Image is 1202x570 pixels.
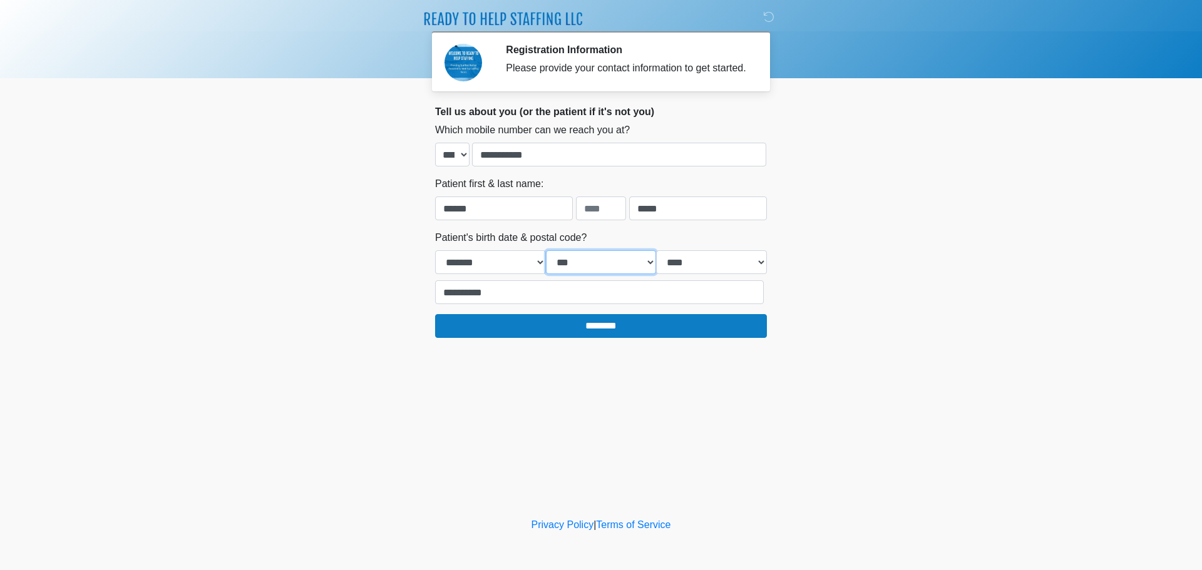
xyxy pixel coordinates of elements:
label: Patient's birth date & postal code? [435,230,587,245]
label: Patient first & last name: [435,176,543,191]
h2: Registration Information [506,44,748,56]
label: Which mobile number can we reach you at? [435,123,630,138]
img: Agent Avatar [444,44,482,81]
a: | [593,519,596,530]
a: Terms of Service [596,519,670,530]
div: Please provide your contact information to get started. [506,61,748,76]
a: Privacy Policy [532,519,594,530]
img: Ready To Help Staffing Logo [423,9,583,26]
h2: Tell us about you (or the patient if it's not you) [435,106,767,118]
